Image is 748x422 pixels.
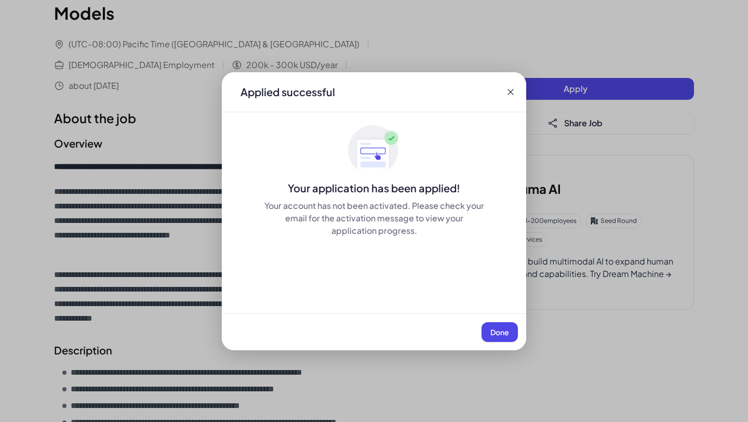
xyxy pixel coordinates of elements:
div: Applied successful [241,85,335,99]
img: ApplyedMaskGroup3.svg [348,125,400,177]
span: Done [490,327,509,337]
div: Your application has been applied! [222,181,526,195]
button: Done [482,322,518,342]
div: Your account has not been activated. Please check your email for the activation message to view y... [263,200,485,237]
